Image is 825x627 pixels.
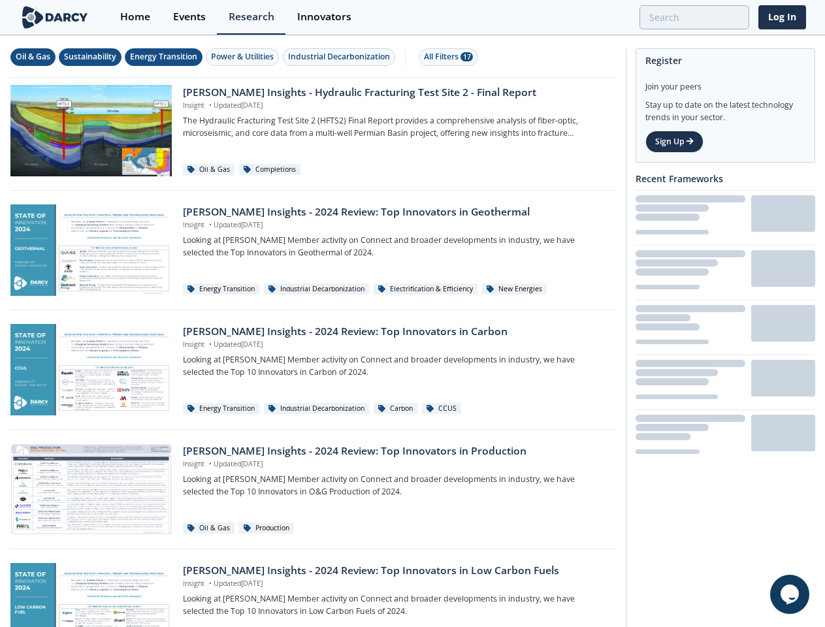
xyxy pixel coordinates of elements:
div: Industrial Decarbonization [264,283,369,295]
div: Industrial Decarbonization [264,403,369,415]
button: Power & Utilities [206,48,279,66]
div: Industrial Decarbonization [288,51,390,63]
div: All Filters [424,51,473,63]
div: [PERSON_NAME] Insights - 2024 Review: Top Innovators in Production [183,443,607,459]
div: Sustainability [64,51,116,63]
div: Energy Transition [183,283,259,295]
iframe: chat widget [770,575,812,614]
p: Insight Updated [DATE] [183,340,607,350]
p: Looking at [PERSON_NAME] Member activity on Connect and broader developments in industry, we have... [183,234,607,259]
span: • [206,220,214,229]
div: Oil & Gas [16,51,50,63]
p: Insight Updated [DATE] [183,579,607,589]
p: Looking at [PERSON_NAME] Member activity on Connect and broader developments in industry, we have... [183,593,607,617]
span: 17 [461,52,473,61]
button: Energy Transition [125,48,202,66]
div: [PERSON_NAME] Insights - 2024 Review: Top Innovators in Low Carbon Fuels [183,563,607,579]
div: New Energies [482,283,547,295]
span: • [206,459,214,468]
button: Sustainability [59,48,121,66]
button: All Filters 17 [419,48,478,66]
span: • [206,340,214,349]
div: Electrification & Efficiency [374,283,477,295]
a: Log In [758,5,806,29]
div: CCUS [422,403,461,415]
div: [PERSON_NAME] Insights - Hydraulic Fracturing Test Site 2 - Final Report [183,85,607,101]
span: • [206,101,214,110]
p: Looking at [PERSON_NAME] Member activity on Connect and broader developments in industry, we have... [183,354,607,378]
a: Darcy Insights - 2024 Review: Top Innovators in Production preview [PERSON_NAME] Insights - 2024 ... [10,443,617,535]
div: [PERSON_NAME] Insights - 2024 Review: Top Innovators in Geothermal [183,204,607,220]
div: Recent Frameworks [636,167,815,190]
p: Insight Updated [DATE] [183,459,607,470]
a: Darcy Insights - 2024 Review: Top Innovators in Carbon preview [PERSON_NAME] Insights - 2024 Revi... [10,324,617,415]
div: [PERSON_NAME] Insights - 2024 Review: Top Innovators in Carbon [183,324,607,340]
div: Energy Transition [130,51,197,63]
a: Darcy Insights - Hydraulic Fracturing Test Site 2 - Final Report preview [PERSON_NAME] Insights -... [10,85,617,176]
a: Sign Up [645,131,704,153]
div: Oil & Gas [183,522,235,534]
div: Energy Transition [183,403,259,415]
p: Insight Updated [DATE] [183,101,607,111]
input: Advanced Search [639,5,749,29]
p: The Hydraulic Fracturing Test Site 2 (HFTS2) Final Report provides a comprehensive analysis of fi... [183,115,607,139]
span: • [206,579,214,588]
div: Innovators [297,12,351,22]
button: Oil & Gas [10,48,56,66]
div: Stay up to date on the latest technology trends in your sector. [645,93,805,123]
button: Industrial Decarbonization [283,48,395,66]
p: Insight Updated [DATE] [183,220,607,231]
p: Looking at [PERSON_NAME] Member activity on Connect and broader developments in industry, we have... [183,474,607,498]
div: Events [173,12,206,22]
div: Completions [239,164,300,176]
div: Research [229,12,274,22]
div: Register [645,49,805,72]
div: Join your peers [645,72,805,93]
div: Home [120,12,150,22]
img: logo-wide.svg [20,6,91,29]
div: Carbon [374,403,417,415]
a: Darcy Insights - 2024 Review: Top Innovators in Geothermal preview [PERSON_NAME] Insights - 2024 ... [10,204,617,296]
div: Production [239,522,294,534]
div: Oil & Gas [183,164,235,176]
div: Power & Utilities [211,51,274,63]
